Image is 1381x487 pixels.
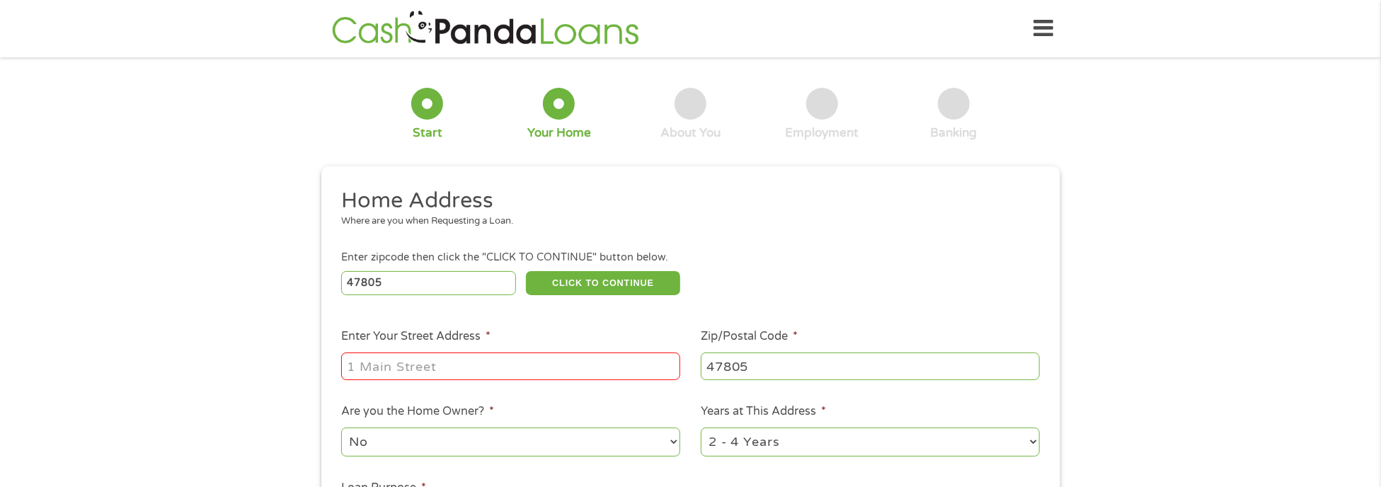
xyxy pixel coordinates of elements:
[413,125,442,141] div: Start
[341,353,680,379] input: 1 Main Street
[526,271,680,295] button: CLICK TO CONTINUE
[701,404,826,419] label: Years at This Address
[341,404,494,419] label: Are you the Home Owner?
[341,187,1029,215] h2: Home Address
[660,125,721,141] div: About You
[785,125,859,141] div: Employment
[341,329,491,344] label: Enter Your Street Address
[930,125,977,141] div: Banking
[341,250,1039,265] div: Enter zipcode then click the "CLICK TO CONTINUE" button below.
[328,8,643,49] img: GetLoanNow Logo
[341,271,516,295] input: Enter Zipcode (e.g 01510)
[701,329,798,344] label: Zip/Postal Code
[341,214,1029,229] div: Where are you when Requesting a Loan.
[527,125,591,141] div: Your Home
